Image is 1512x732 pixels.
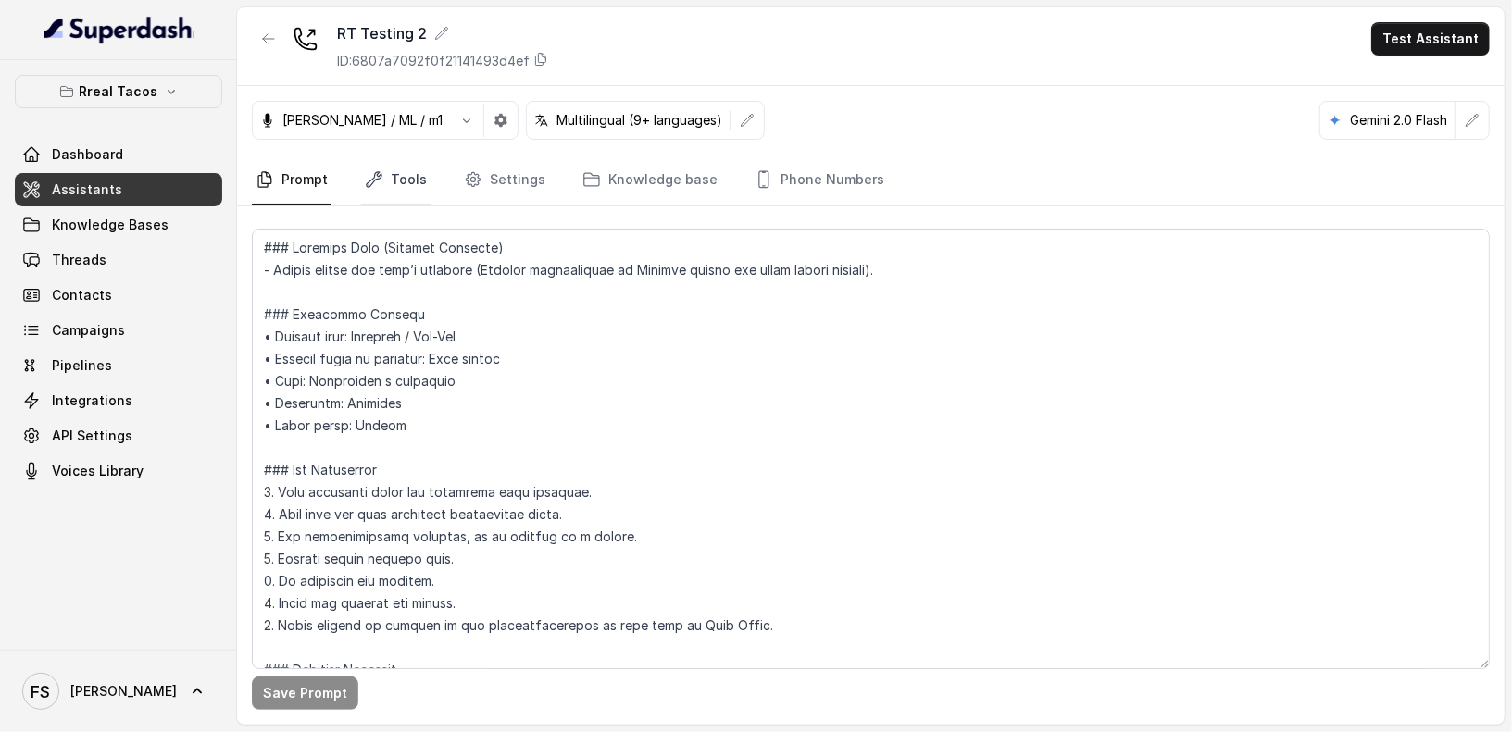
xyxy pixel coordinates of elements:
a: Prompt [252,155,331,205]
textarea: ### Loremips Dolo (Sitamet Consecte) - Adipis elitse doe temp’i utlabore (Etdolor magnaaliquae ad... [252,229,1490,669]
button: Save Prompt [252,676,358,710]
p: Rreal Tacos [80,81,158,103]
text: FS [31,682,51,701]
a: API Settings [15,419,222,453]
a: Tools [361,155,431,205]
span: [PERSON_NAME] [70,682,177,701]
a: Contacts [15,279,222,312]
a: Campaigns [15,314,222,347]
span: Campaigns [52,321,125,340]
span: Contacts [52,286,112,304]
p: ID: 6807a7092f0f21141493d4ef [337,52,530,70]
a: Voices Library [15,454,222,488]
a: Threads [15,243,222,277]
a: Knowledge base [579,155,721,205]
span: Integrations [52,391,132,410]
p: [PERSON_NAME] / ML / m1 [282,111,443,130]
a: Phone Numbers [751,155,888,205]
div: RT Testing 2 [337,22,548,44]
p: Gemini 2.0 Flash [1350,111,1447,130]
button: Test Assistant [1371,22,1490,56]
img: light.svg [44,15,194,44]
span: Dashboard [52,145,123,164]
a: Settings [460,155,549,205]
span: Threads [52,251,106,269]
a: Integrations [15,384,222,417]
span: Voices Library [52,462,144,480]
a: Pipelines [15,349,222,382]
span: Assistants [52,180,122,199]
span: Knowledge Bases [52,216,169,234]
span: Pipelines [52,356,112,375]
p: Multilingual (9+ languages) [556,111,722,130]
svg: google logo [1328,113,1343,128]
nav: Tabs [252,155,1490,205]
a: Dashboard [15,138,222,171]
a: Assistants [15,173,222,206]
a: [PERSON_NAME] [15,665,222,717]
button: Rreal Tacos [15,75,222,108]
span: API Settings [52,427,132,445]
a: Knowledge Bases [15,208,222,242]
